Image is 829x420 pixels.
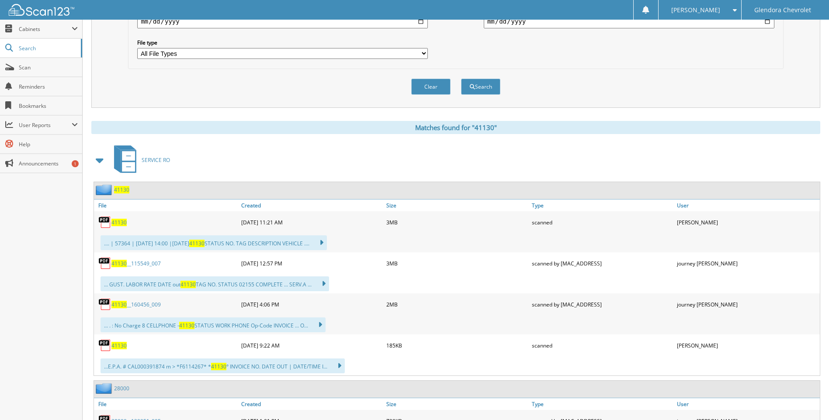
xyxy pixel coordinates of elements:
span: Search [19,45,76,52]
div: [PERSON_NAME] [675,337,820,354]
div: 1 [72,160,79,167]
span: [PERSON_NAME] [671,7,720,13]
div: scanned by [MAC_ADDRESS] [530,296,675,313]
div: [DATE] 11:21 AM [239,213,384,231]
div: [DATE] 12:57 PM [239,255,384,272]
div: journey [PERSON_NAME] [675,296,820,313]
input: start [137,14,428,28]
a: 41130 [114,186,129,193]
a: 41130__160456_009 [111,301,161,308]
a: 41130 [111,219,127,226]
div: 185KB [384,337,529,354]
span: SERVICE RO [142,156,170,164]
img: PDF.png [98,339,111,352]
a: File [94,398,239,410]
div: 2MB [384,296,529,313]
div: .... | 57364 | [DATE] 14:00 |[DATE] STATUS NO. TAG DESCRIPTION VEHICLE .... [101,235,327,250]
a: Size [384,200,529,211]
div: ...E.P.A. # CAL000391874 m > *F6114267* * ° INVOICE NO. DATE OUT | DATE/TIME I... [101,358,345,373]
img: folder2.png [96,383,114,394]
div: scanned by [MAC_ADDRESS] [530,255,675,272]
span: 41130 [179,322,194,329]
button: Clear [411,79,451,95]
div: [DATE] 4:06 PM [239,296,384,313]
a: Created [239,200,384,211]
img: PDF.png [98,257,111,270]
a: 28000 [114,385,129,392]
span: User Reports [19,121,72,129]
a: Created [239,398,384,410]
div: ... GUST. LABOR RATE DATE out TAG NO. STATUS 02155 COMPLETE ... SERV.A ... [101,276,329,291]
a: Type [530,200,675,211]
a: File [94,200,239,211]
div: 3MB [384,255,529,272]
span: Bookmarks [19,102,78,110]
span: Cabinets [19,25,72,33]
div: [PERSON_NAME] [675,213,820,231]
div: ... . : No Charge 8 CELLPHONE - STATUS WORK PHONE Op-Code INVOICE ... O... [101,317,326,332]
label: File type [137,39,428,46]
div: [DATE] 9:22 AM [239,337,384,354]
span: 41130 [111,260,127,267]
div: journey [PERSON_NAME] [675,255,820,272]
img: PDF.png [98,298,111,311]
img: folder2.png [96,184,114,195]
a: User [675,398,820,410]
a: 41130__115549_007 [111,260,161,267]
input: end [484,14,774,28]
span: Announcements [19,160,78,167]
a: Type [530,398,675,410]
div: scanned [530,337,675,354]
a: Size [384,398,529,410]
img: PDF.png [98,216,111,229]
div: 3MB [384,213,529,231]
img: scan123-logo-white.svg [9,4,74,16]
a: SERVICE RO [109,143,170,177]
a: User [675,200,820,211]
span: Reminders [19,83,78,90]
span: 41130 [211,363,226,370]
div: Matches found for "41130" [91,121,820,134]
span: 41130 [189,240,205,247]
span: Scan [19,64,78,71]
a: 41130 [111,342,127,349]
span: 41130 [111,301,127,308]
span: Glendora Chevrolet [754,7,811,13]
div: scanned [530,213,675,231]
span: Help [19,141,78,148]
button: Search [461,79,500,95]
span: 41130 [180,281,196,288]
